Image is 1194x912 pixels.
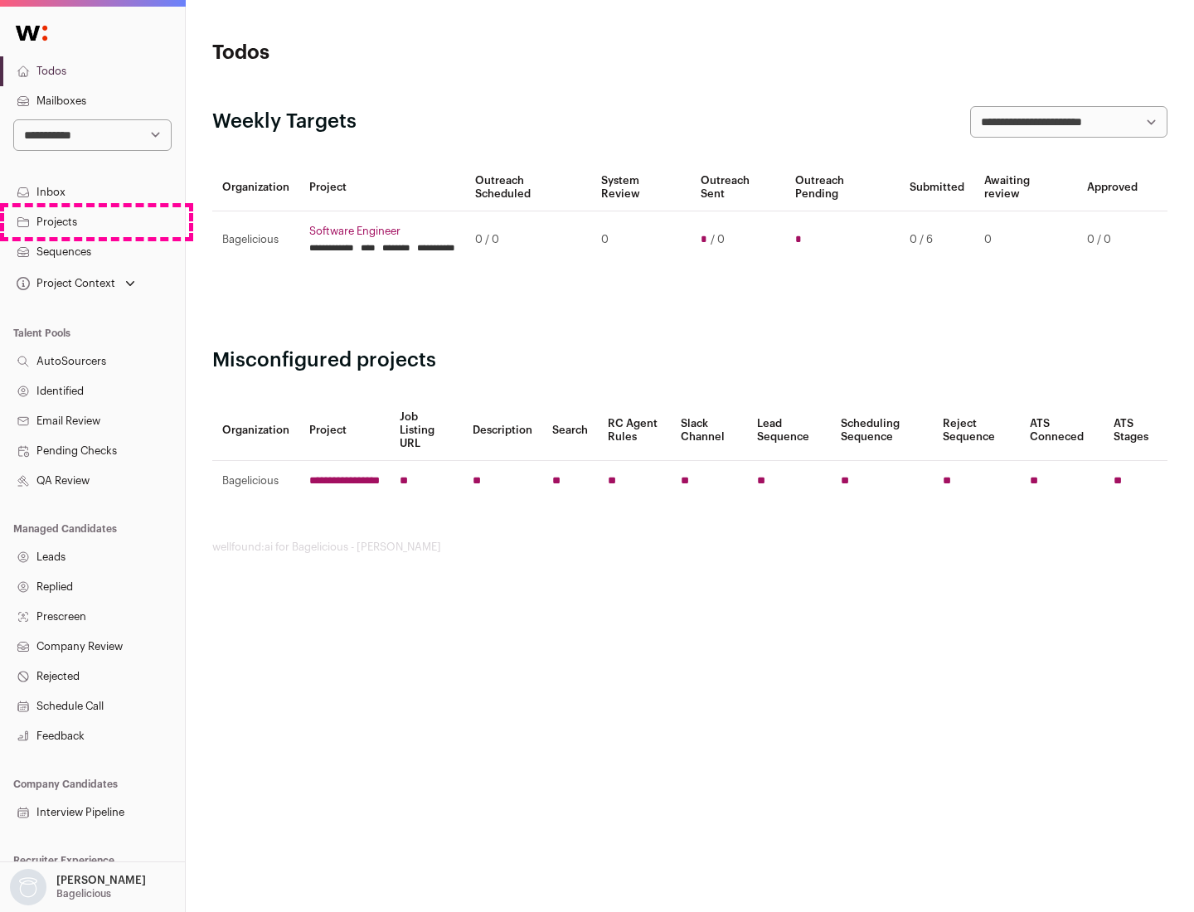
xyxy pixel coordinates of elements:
[591,211,690,269] td: 0
[309,225,455,238] a: Software Engineer
[463,400,542,461] th: Description
[591,164,690,211] th: System Review
[10,869,46,905] img: nopic.png
[299,164,465,211] th: Project
[1020,400,1103,461] th: ATS Conneced
[933,400,1021,461] th: Reject Sequence
[390,400,463,461] th: Job Listing URL
[900,164,974,211] th: Submitted
[900,211,974,269] td: 0 / 6
[212,109,357,135] h2: Weekly Targets
[212,164,299,211] th: Organization
[56,887,111,900] p: Bagelicious
[7,17,56,50] img: Wellfound
[212,347,1167,374] h2: Misconfigured projects
[56,874,146,887] p: [PERSON_NAME]
[212,211,299,269] td: Bagelicious
[13,272,138,295] button: Open dropdown
[691,164,786,211] th: Outreach Sent
[711,233,725,246] span: / 0
[1104,400,1167,461] th: ATS Stages
[1077,164,1148,211] th: Approved
[212,40,531,66] h1: Todos
[598,400,670,461] th: RC Agent Rules
[465,164,591,211] th: Outreach Scheduled
[212,400,299,461] th: Organization
[465,211,591,269] td: 0 / 0
[974,164,1077,211] th: Awaiting review
[1077,211,1148,269] td: 0 / 0
[747,400,831,461] th: Lead Sequence
[13,277,115,290] div: Project Context
[542,400,598,461] th: Search
[7,869,149,905] button: Open dropdown
[212,461,299,502] td: Bagelicious
[212,541,1167,554] footer: wellfound:ai for Bagelicious - [PERSON_NAME]
[785,164,899,211] th: Outreach Pending
[974,211,1077,269] td: 0
[831,400,933,461] th: Scheduling Sequence
[299,400,390,461] th: Project
[671,400,747,461] th: Slack Channel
